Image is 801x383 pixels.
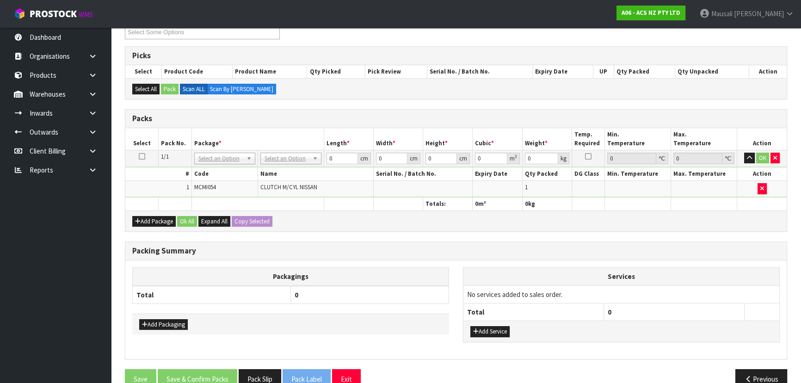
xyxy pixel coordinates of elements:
[423,197,473,210] th: Totals:
[457,153,470,164] div: cm
[373,167,473,181] th: Serial No. / Batch No.
[295,290,298,299] span: 0
[463,285,779,303] td: No services added to sales order.
[191,128,324,150] th: Package
[427,65,533,78] th: Serial No. / Batch No.
[572,167,605,181] th: DG Class
[177,216,197,227] button: Ok All
[125,128,159,150] th: Select
[265,153,309,164] span: Select an Option
[161,153,169,161] span: 1/1
[622,9,680,17] strong: A06 - ACS NZ PTY LTD
[307,65,365,78] th: Qty Picked
[423,128,473,150] th: Height
[593,65,614,78] th: UP
[605,167,671,181] th: Min. Temperature
[132,216,176,227] button: Add Package
[616,6,685,20] a: A06 - ACS NZ PTY LTD
[132,114,780,123] h3: Packs
[258,167,373,181] th: Name
[473,128,522,150] th: Cubic
[324,128,373,150] th: Length
[605,128,671,150] th: Min. Temperature
[201,217,228,225] span: Expand All
[132,84,160,95] button: Select All
[614,65,675,78] th: Qty Packed
[132,247,780,255] h3: Packing Summary
[207,84,276,95] label: Scan By [PERSON_NAME]
[507,153,520,164] div: m
[180,84,208,95] label: Scan ALL
[125,167,191,181] th: #
[161,84,179,95] button: Pack
[470,326,510,337] button: Add Service
[525,200,528,208] span: 0
[656,153,668,164] div: ℃
[191,167,258,181] th: Code
[198,153,243,164] span: Select an Option
[463,303,604,321] th: Total
[722,153,734,164] div: ℃
[671,128,737,150] th: Max. Temperature
[358,153,371,164] div: cm
[675,65,749,78] th: Qty Unpacked
[232,216,272,227] button: Copy Selected
[407,153,420,164] div: cm
[522,167,572,181] th: Qty Packed
[373,128,423,150] th: Width
[473,197,522,210] th: m³
[522,197,572,210] th: kg
[522,128,572,150] th: Weight
[475,200,478,208] span: 0
[30,8,77,20] span: ProStock
[532,65,593,78] th: Expiry Date
[572,128,605,150] th: Temp. Required
[515,154,517,160] sup: 3
[608,308,611,316] span: 0
[463,268,779,285] th: Services
[671,167,737,181] th: Max. Temperature
[365,65,427,78] th: Pick Review
[558,153,569,164] div: kg
[737,128,787,150] th: Action
[737,167,787,181] th: Action
[133,268,449,286] th: Packagings
[233,65,307,78] th: Product Name
[711,9,733,18] span: Mausali
[260,183,317,191] span: CLUTCH M/CYL NISSAN
[198,216,230,227] button: Expand All
[159,128,192,150] th: Pack No.
[14,8,25,19] img: cube-alt.png
[194,183,216,191] span: MCMI054
[79,10,93,19] small: WMS
[734,9,784,18] span: [PERSON_NAME]
[161,65,232,78] th: Product Code
[125,65,161,78] th: Select
[756,153,769,164] button: OK
[186,183,189,191] span: 1
[139,319,188,330] button: Add Packaging
[525,183,528,191] span: 1
[132,51,780,60] h3: Picks
[473,167,522,181] th: Expiry Date
[133,286,291,304] th: Total
[749,65,787,78] th: Action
